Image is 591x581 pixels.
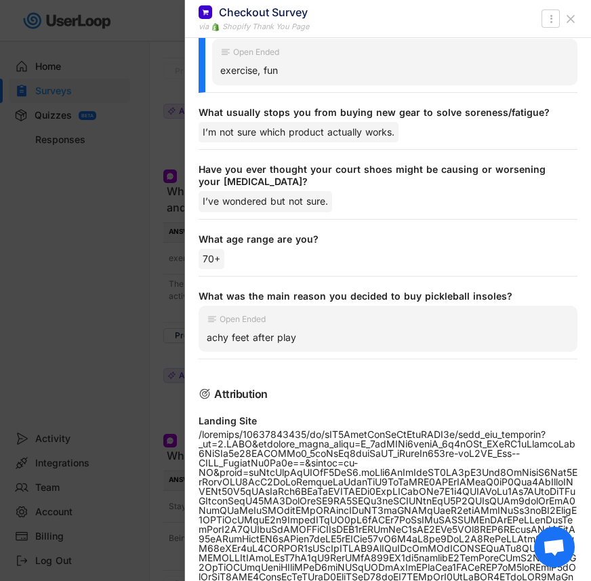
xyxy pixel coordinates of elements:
div: Shopify Thank You Page [222,21,309,33]
div: achy feet after play [207,332,569,344]
button:  [544,11,558,27]
div: Landing Site [199,416,577,426]
div: I’m not sure which product actually works. [199,122,399,142]
div: 70+ [199,249,224,269]
div: Open Ended [220,315,266,323]
text:  [550,12,552,26]
div: Open Ended [233,48,279,56]
div: Attribution [214,388,556,399]
div: Checkout Survey [219,5,308,20]
div: What was the main reason you decided to buy pickleball insoles? [199,290,567,302]
div: Have you ever thought your court shoes might be causing or worsening your [MEDICAL_DATA]? [199,163,567,188]
img: 1156660_ecommerce_logo_shopify_icon%20%281%29.png [211,23,220,31]
div: Open chat [534,527,575,567]
div: What age range are you? [199,233,567,245]
div: What usually stops you from buying new gear to solve soreness/fatigue? [199,106,567,119]
div: exercise, fun [220,64,569,77]
div: I’ve wondered but not sure. [199,191,332,212]
div: via [199,21,209,33]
